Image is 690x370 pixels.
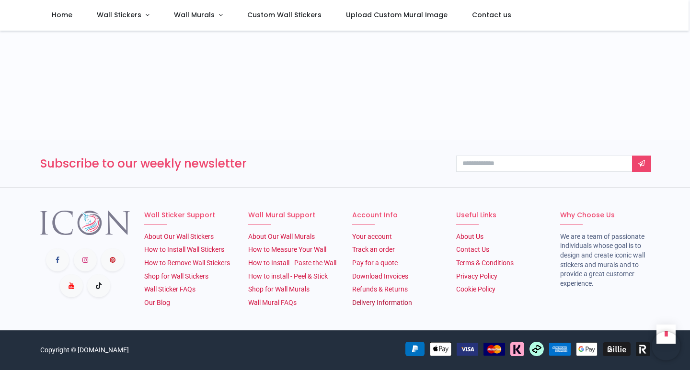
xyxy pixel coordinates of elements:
[456,246,489,253] a: Contact Us
[352,259,398,267] a: Pay for a quote
[248,233,315,240] a: About Our Wall Murals
[144,233,214,240] a: About Our Wall Stickers
[40,43,650,110] iframe: Customer reviews powered by Trustpilot
[652,332,680,360] iframe: Brevo live chat
[40,156,442,172] h3: Subscribe to our weekly newsletter
[248,246,326,253] a: How to Measure Your Wall
[352,233,392,240] a: Your account
[174,10,215,20] span: Wall Murals
[405,342,425,356] img: PayPal
[457,343,478,356] img: VISA
[352,211,442,220] h6: Account Info
[144,299,170,306] a: Our Blog
[248,285,310,293] a: Shop for Wall Murals
[603,342,631,356] img: Billie
[636,342,650,356] img: Revolut Pay
[456,233,483,240] a: About Us​
[144,285,195,293] a: Wall Sticker FAQs
[456,259,514,267] a: Terms & Conditions
[144,211,234,220] h6: Wall Sticker Support
[483,343,505,356] img: MasterCard
[529,342,544,356] img: Afterpay Clearpay
[456,211,546,220] h6: Useful Links
[560,211,650,220] h6: Why Choose Us
[144,259,230,267] a: How to Remove Wall Stickers
[549,343,571,356] img: American Express
[144,272,208,280] a: Shop for Wall Stickers
[248,272,328,280] a: How to install - Peel & Stick
[560,232,650,289] li: We are a team of passionate individuals whose goal is to design and create iconic wall stickers a...
[456,285,495,293] a: Cookie Policy
[248,259,336,267] a: How to Install - Paste the Wall
[352,246,395,253] a: Track an order
[144,246,224,253] a: How to Install Wall Stickers
[352,299,412,306] a: Delivery Information
[456,272,497,280] a: Privacy Policy
[248,211,338,220] h6: Wall Mural Support
[472,10,511,20] span: Contact us
[510,342,524,356] img: Klarna
[247,10,322,20] span: Custom Wall Stickers
[430,342,451,356] img: Apple Pay
[97,10,141,20] span: Wall Stickers
[352,272,408,280] a: Download Invoices
[52,10,72,20] span: Home
[576,342,598,356] img: Google Pay
[352,285,408,293] a: Refunds & Returns
[346,10,448,20] span: Upload Custom Mural Image
[40,346,129,354] a: Copyright © [DOMAIN_NAME]
[248,299,297,306] a: Wall Mural FAQs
